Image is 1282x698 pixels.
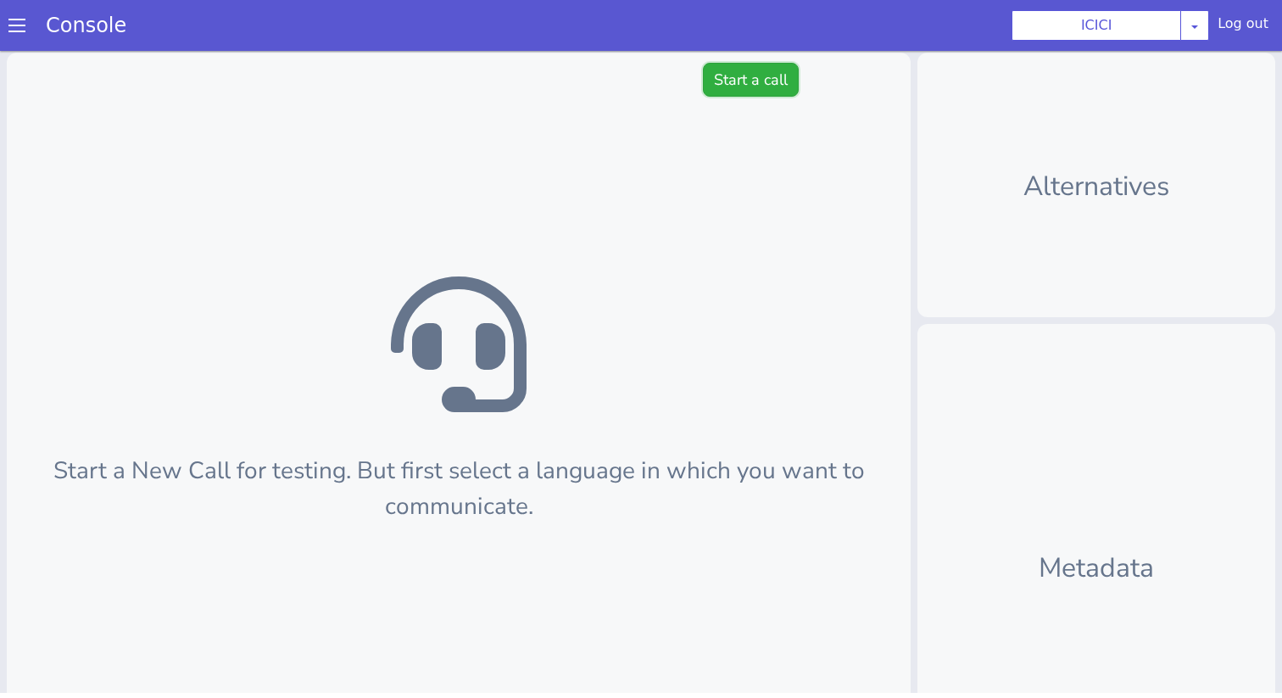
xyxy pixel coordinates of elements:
button: Start a call [703,17,799,51]
div: Log out [1218,8,1268,36]
button: ICICI [1012,5,1181,36]
p: Start a New Call for testing. But first select a language in which you want to communicate. [34,407,883,478]
p: Metadata [945,502,1248,543]
a: Console [25,8,147,32]
p: Alternatives [945,120,1248,161]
